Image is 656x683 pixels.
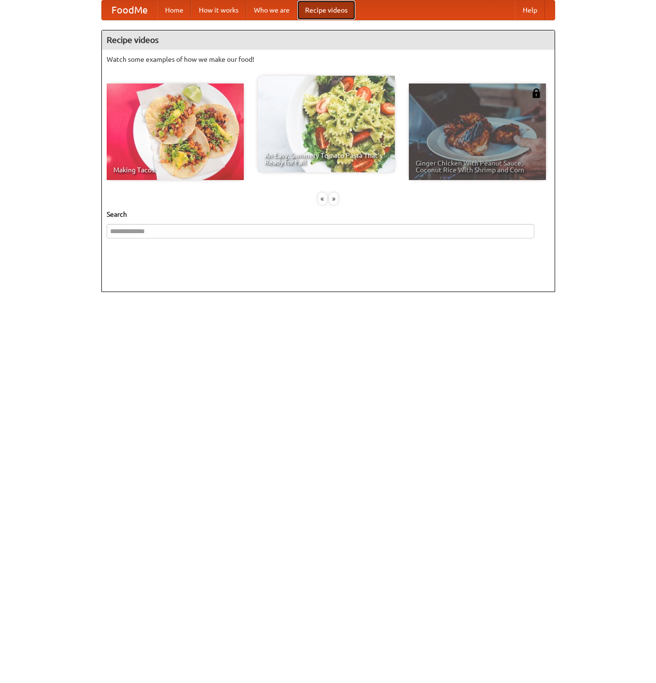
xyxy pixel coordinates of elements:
a: Who we are [246,0,297,20]
div: » [329,193,338,205]
div: « [318,193,327,205]
a: Help [515,0,545,20]
a: Making Tacos [107,84,244,180]
h4: Recipe videos [102,30,555,50]
a: Recipe videos [297,0,355,20]
img: 483408.png [531,88,541,98]
a: FoodMe [102,0,157,20]
p: Watch some examples of how we make our food! [107,55,550,64]
a: How it works [191,0,246,20]
h5: Search [107,209,550,219]
a: Home [157,0,191,20]
a: An Easy, Summery Tomato Pasta That's Ready for Fall [258,76,395,172]
span: An Easy, Summery Tomato Pasta That's Ready for Fall [265,152,388,166]
span: Making Tacos [113,167,237,173]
